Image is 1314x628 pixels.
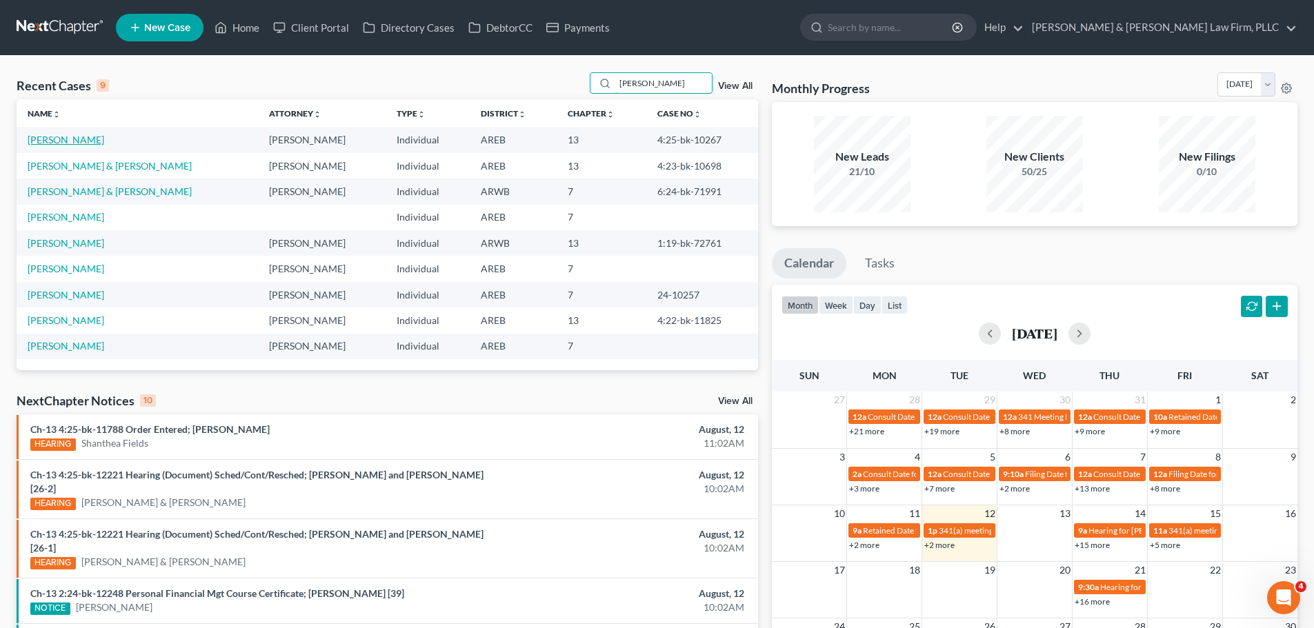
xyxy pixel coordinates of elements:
[1150,483,1180,494] a: +8 more
[470,127,557,152] td: AREB
[988,449,997,465] span: 5
[1078,525,1087,536] span: 9a
[386,153,470,179] td: Individual
[258,179,386,204] td: [PERSON_NAME]
[266,15,356,40] a: Client Portal
[819,296,853,314] button: week
[30,602,70,615] div: NOTICE
[397,108,426,119] a: Typeunfold_more
[386,256,470,281] td: Individual
[1078,412,1092,422] span: 12a
[258,307,386,333] td: [PERSON_NAME]
[52,110,61,119] i: unfold_more
[258,334,386,359] td: [PERSON_NAME]
[28,314,104,326] a: [PERSON_NAME]
[1023,369,1046,381] span: Wed
[258,230,386,256] td: [PERSON_NAME]
[568,108,615,119] a: Chapterunfold_more
[1153,525,1167,536] span: 11a
[515,587,744,600] div: August, 12
[1267,581,1300,614] iframe: Intercom live chat
[849,426,884,436] a: +21 more
[1078,469,1092,479] span: 12a
[470,205,557,230] td: AREB
[1012,326,1057,341] h2: [DATE]
[30,498,76,510] div: HEARING
[799,369,819,381] span: Sun
[838,449,846,465] span: 3
[814,165,910,179] div: 21/10
[1251,369,1268,381] span: Sat
[1064,449,1072,465] span: 6
[17,392,156,409] div: NextChapter Notices
[1133,562,1147,578] span: 21
[853,412,866,422] span: 12a
[606,110,615,119] i: unfold_more
[939,525,1145,536] span: 341(a) meeting for [PERSON_NAME] & [PERSON_NAME]
[1177,369,1192,381] span: Fri
[828,14,954,40] input: Search by name...
[928,469,942,479] span: 12a
[470,179,557,204] td: ARWB
[470,230,557,256] td: ARWB
[1025,469,1142,479] span: Filing Date for [PERSON_NAME]
[30,528,484,554] a: Ch-13 4:25-bk-12221 Hearing (Document) Sched/Cont/Resched; [PERSON_NAME] and [PERSON_NAME] [26-1]
[258,153,386,179] td: [PERSON_NAME]
[1214,449,1222,465] span: 8
[718,81,753,91] a: View All
[557,153,646,179] td: 13
[386,179,470,204] td: Individual
[557,179,646,204] td: 7
[269,108,321,119] a: Attorneyunfold_more
[646,127,758,152] td: 4:25-bk-10267
[30,557,76,569] div: HEARING
[853,525,862,536] span: 9a
[1093,469,1219,479] span: Consult Date for [PERSON_NAME]
[853,469,862,479] span: 2a
[1018,412,1234,422] span: 341 Meeting Date for [PERSON_NAME] & [PERSON_NAME]
[28,289,104,301] a: [PERSON_NAME]
[718,396,753,406] a: View All
[81,555,246,569] a: [PERSON_NAME] & [PERSON_NAME]
[1208,562,1222,578] span: 22
[1075,483,1110,494] a: +13 more
[1289,449,1297,465] span: 9
[1150,426,1180,436] a: +9 more
[386,205,470,230] td: Individual
[461,15,539,40] a: DebtorCC
[646,282,758,307] td: 24-10257
[28,263,104,274] a: [PERSON_NAME]
[833,505,846,522] span: 10
[1058,505,1072,522] span: 13
[1295,581,1306,592] span: 4
[140,394,156,407] div: 10
[1289,392,1297,408] span: 2
[924,540,955,550] a: +2 more
[908,562,922,578] span: 18
[983,562,997,578] span: 19
[814,149,910,165] div: New Leads
[693,110,701,119] i: unfold_more
[28,211,104,223] a: [PERSON_NAME]
[782,296,819,314] button: month
[977,15,1024,40] a: Help
[28,237,104,249] a: [PERSON_NAME]
[999,426,1030,436] a: +8 more
[557,205,646,230] td: 7
[924,426,959,436] a: +19 more
[833,392,846,408] span: 27
[1093,412,1219,422] span: Consult Date for [PERSON_NAME]
[657,108,701,119] a: Case Nounfold_more
[1150,540,1180,550] a: +5 more
[1003,412,1017,422] span: 12a
[481,108,526,119] a: Districtunfold_more
[470,153,557,179] td: AREB
[913,449,922,465] span: 4
[515,541,744,555] div: 10:02AM
[646,153,758,179] td: 4:23-bk-10698
[30,469,484,494] a: Ch-13 4:25-bk-12221 Hearing (Document) Sched/Cont/Resched; [PERSON_NAME] and [PERSON_NAME] [26-2]
[943,469,1107,479] span: Consult Date for [PERSON_NAME], Monkevis
[908,505,922,522] span: 11
[28,134,104,145] a: [PERSON_NAME]
[30,438,76,451] div: HEARING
